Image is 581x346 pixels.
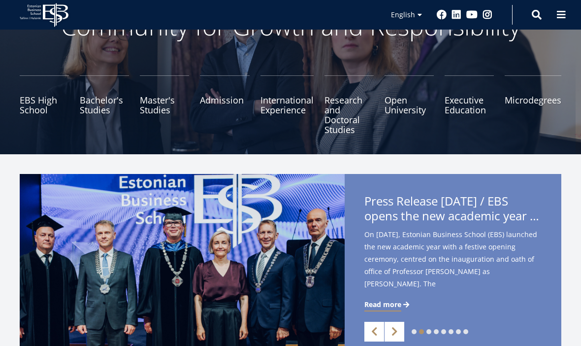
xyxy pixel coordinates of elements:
a: Microdegrees [505,75,561,135]
span: Press Release [DATE] / EBS [364,194,542,226]
a: Executive Education [445,75,494,135]
a: Read more [364,300,411,310]
a: Master's Studies [140,75,189,135]
a: Facebook [437,10,447,20]
a: 4 [434,329,439,334]
a: 1 [412,329,417,334]
a: 3 [426,329,431,334]
a: Previous [364,322,384,342]
a: 5 [441,329,446,334]
a: 2 [419,329,424,334]
a: Admission [200,75,249,135]
p: Community for Growth and Responsibility [30,11,551,41]
a: Instagram [483,10,492,20]
a: 6 [449,329,453,334]
span: On [DATE], Estonian Business School (EBS) launched the new academic year with a festive opening c... [364,228,542,306]
span: Read more [364,300,401,310]
a: Research and Doctoral Studies [324,75,374,135]
a: Open University [385,75,434,135]
a: 7 [456,329,461,334]
span: opens the new academic year with the inauguration of [PERSON_NAME] [PERSON_NAME] – international ... [364,208,542,223]
a: Linkedin [452,10,461,20]
a: Next [385,322,404,342]
a: 8 [463,329,468,334]
a: Youtube [466,10,478,20]
a: EBS High School [20,75,69,135]
a: International Experience [260,75,314,135]
a: Bachelor's Studies [80,75,129,135]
